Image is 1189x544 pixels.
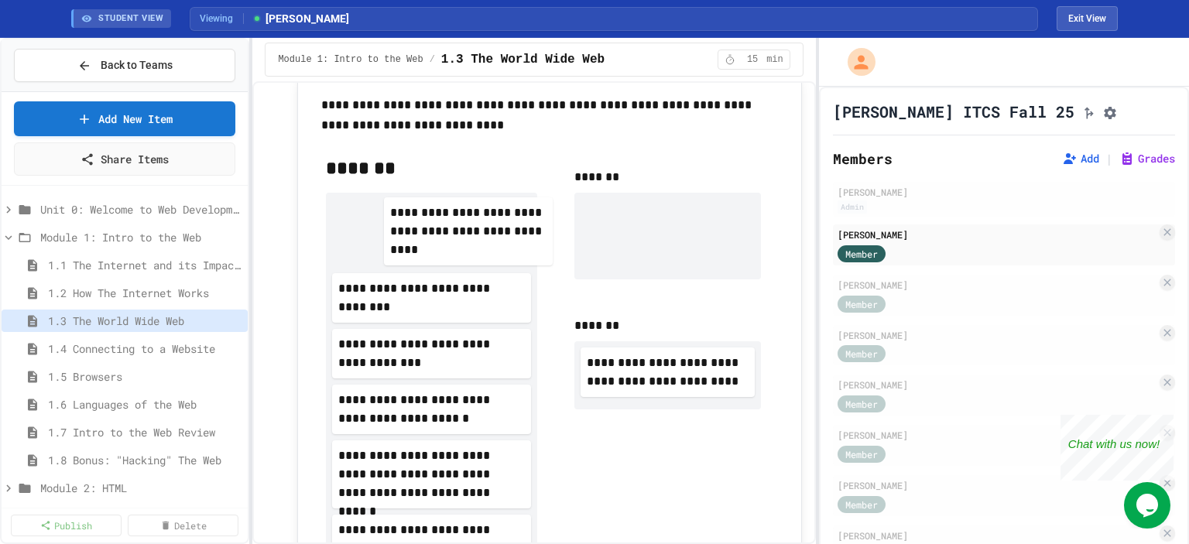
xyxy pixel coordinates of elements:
a: Share Items [14,142,235,176]
span: 1.1 The Internet and its Impact on Society [48,257,242,273]
span: 1.7 Intro to the Web Review [48,424,242,440]
span: 1.3 The World Wide Web [441,50,605,69]
span: Unit 0: Welcome to Web Development [40,201,242,217]
div: [PERSON_NAME] [838,185,1170,199]
span: Viewing [200,12,244,26]
span: STUDENT VIEW [98,12,163,26]
span: Member [845,447,878,461]
button: Assignment Settings [1102,102,1118,121]
span: 1.4 Connecting to a Website [48,340,242,357]
h1: [PERSON_NAME] ITCS Fall 25 [833,101,1074,122]
span: 1.2 How The Internet Works [48,285,242,301]
span: Module 1: Intro to the Web [40,229,242,245]
div: [PERSON_NAME] [838,428,1156,442]
span: Back to Teams [101,57,173,74]
a: Add New Item [14,101,235,136]
span: Member [845,247,878,261]
span: min [766,53,783,66]
span: / [430,53,435,66]
span: Member [845,498,878,511]
span: 1.8 Bonus: "Hacking" The Web [48,452,242,468]
span: 1.5 Browsers [48,368,242,385]
span: 1.3 The World Wide Web [48,313,242,329]
span: Member [845,397,878,411]
span: 15 [740,53,765,66]
span: Module 2: HTML [40,480,242,496]
button: Add [1062,151,1099,166]
iframe: chat widget [1061,415,1174,481]
div: [PERSON_NAME] [838,478,1156,492]
h2: Members [833,148,893,169]
span: [PERSON_NAME] [252,11,349,27]
span: | [1105,149,1113,168]
button: Click to see fork details [1081,102,1096,121]
div: [PERSON_NAME] [838,328,1156,342]
span: Module 1: Intro to the Web [278,53,423,66]
button: Grades [1119,151,1175,166]
iframe: chat widget [1124,482,1174,529]
div: [PERSON_NAME] [838,378,1156,392]
span: Member [845,347,878,361]
div: [PERSON_NAME] [838,529,1156,542]
span: 1.6 Languages of the Web [48,396,242,412]
div: [PERSON_NAME] [838,228,1156,241]
div: [PERSON_NAME] [838,278,1156,292]
a: Delete [128,515,238,536]
button: Exit student view [1057,6,1118,31]
div: Admin [838,200,867,214]
a: Publish [11,515,122,536]
div: My Account [831,44,879,80]
span: Member [845,297,878,311]
button: Back to Teams [14,49,235,82]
